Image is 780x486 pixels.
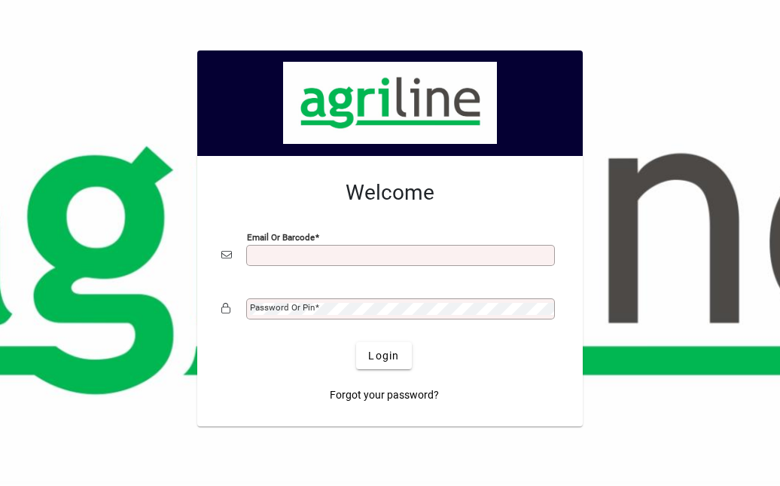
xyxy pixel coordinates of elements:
[247,232,315,243] mat-label: Email or Barcode
[324,381,445,408] a: Forgot your password?
[250,302,315,313] mat-label: Password or Pin
[330,387,439,403] span: Forgot your password?
[368,348,399,364] span: Login
[221,180,559,206] h2: Welcome
[356,342,411,369] button: Login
